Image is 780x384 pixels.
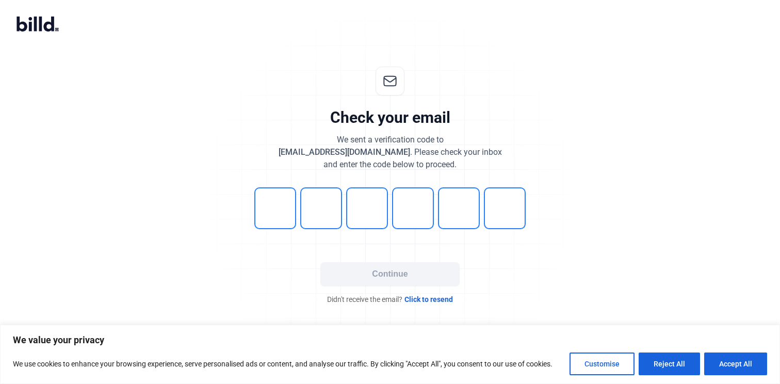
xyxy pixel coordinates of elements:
div: Check your email [330,108,450,127]
button: Reject All [639,353,700,375]
button: Continue [320,262,460,286]
p: We value your privacy [13,334,767,346]
button: Accept All [704,353,767,375]
span: [EMAIL_ADDRESS][DOMAIN_NAME] [279,147,410,157]
div: We sent a verification code to . Please check your inbox and enter the code below to proceed. [279,134,502,171]
p: We use cookies to enhance your browsing experience, serve personalised ads or content, and analys... [13,358,553,370]
button: Customise [570,353,635,375]
span: Click to resend [404,294,453,305]
div: Didn't receive the email? [235,294,545,305]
